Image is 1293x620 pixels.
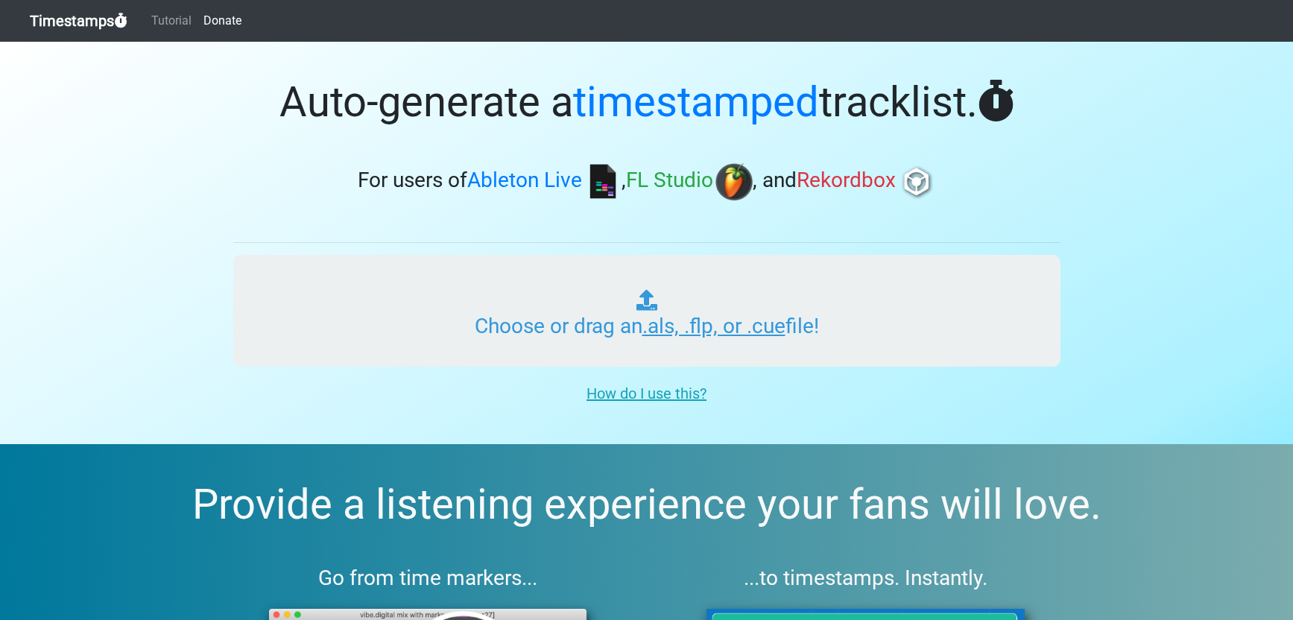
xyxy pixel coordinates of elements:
[36,480,1257,530] h2: Provide a listening experience your fans will love.
[584,163,622,200] img: ableton.png
[715,163,753,200] img: fl.png
[587,385,706,402] u: How do I use this?
[573,77,819,127] span: timestamped
[30,6,127,36] a: Timestamps
[626,168,713,193] span: FL Studio
[797,168,896,193] span: Rekordbox
[145,6,197,36] a: Tutorial
[233,566,623,591] h3: Go from time markers...
[671,566,1060,591] h3: ...to timestamps. Instantly.
[197,6,247,36] a: Donate
[898,163,935,200] img: rb.png
[233,163,1060,200] h3: For users of , , and
[233,77,1060,127] h1: Auto-generate a tracklist.
[467,168,582,193] span: Ableton Live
